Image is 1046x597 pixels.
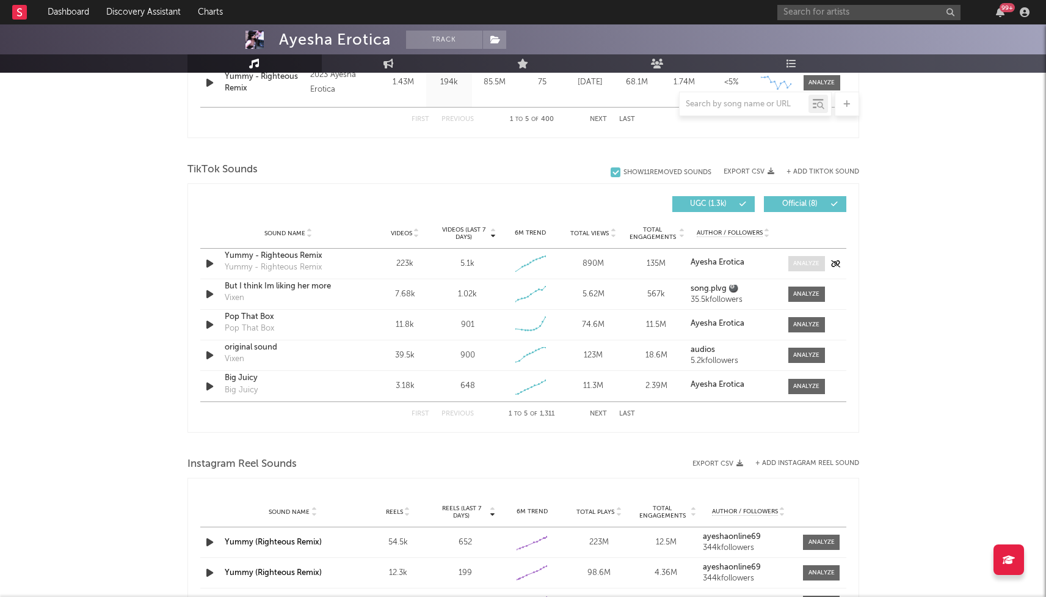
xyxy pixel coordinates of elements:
div: 11.8k [377,319,434,331]
strong: Ayesha Erotica [691,381,744,389]
div: + Add Instagram Reel Sound [743,460,859,467]
div: 1.02k [458,288,477,301]
a: Ayesha Erotica [691,258,775,267]
span: to [514,411,521,417]
a: Big Juicy [225,372,352,384]
div: 99 + [1000,3,1015,12]
div: Yummy - Righteous Remix [225,262,322,274]
div: 7.68k [377,288,434,301]
div: 900 [460,350,475,362]
div: Ayesha Erotica [279,31,391,49]
a: ayeshaonline69 [703,533,794,541]
span: Total Engagements [636,505,689,519]
button: 99+ [996,7,1004,17]
a: But I think Im liking her more [225,280,352,293]
a: Yummy - Righteous Remix [225,250,352,262]
span: Sound Name [264,230,305,237]
a: Yummy - Righteous Remix [225,71,305,95]
span: Sound Name [269,508,310,516]
div: 3.18k [377,380,434,392]
strong: Ayesha Erotica [691,258,744,266]
div: <5% [711,76,752,89]
a: ayeshaonline69 [703,563,794,572]
div: 135M [628,258,685,270]
div: 5.2k followers [691,357,775,365]
span: Author / Followers [712,508,778,516]
a: Yummy (Righteous Remix) [225,538,322,546]
div: 223k [377,258,434,270]
span: Total Engagements [628,226,677,241]
div: 98.6M [568,567,630,579]
div: Pop That Box [225,323,274,335]
div: 5.1k [460,258,474,270]
div: [DATE] [570,76,611,89]
button: First [412,116,429,123]
div: 567k [628,288,685,301]
div: 199 [435,567,496,579]
span: Instagram Reel Sounds [187,457,297,472]
button: Next [590,411,607,417]
input: Search for artists [777,5,961,20]
input: Search by song name or URL [680,100,808,109]
button: + Add TikTok Sound [786,169,859,175]
a: Yummy (Righteous Remix) [225,569,322,577]
span: TikTok Sounds [187,163,258,177]
div: 12.5M [636,537,697,549]
button: Export CSV [724,168,774,175]
span: UGC ( 1.3k ) [680,200,736,208]
span: of [531,117,539,122]
a: song.plvg 🎱 [691,285,775,293]
div: Big Juicy [225,384,258,397]
span: Total Plays [576,508,614,516]
div: 54.5k [368,537,429,549]
div: 4.36M [636,567,697,579]
div: 890M [565,258,622,270]
button: + Add Instagram Reel Sound [755,460,859,467]
div: 74.6M [565,319,622,331]
div: 901 [461,319,474,331]
div: 35.5k followers [691,296,775,304]
div: 6M Trend [502,507,563,516]
div: 12.3k [368,567,429,579]
div: 18.6M [628,350,685,362]
button: UGC(1.3k) [672,196,755,212]
div: 1 5 1,311 [498,407,565,422]
span: to [515,117,523,122]
div: 652 [435,537,496,549]
div: 344k followers [703,574,794,583]
strong: ayeshaonline69 [703,563,761,571]
div: 223M [568,537,630,549]
div: 344k followers [703,544,794,552]
div: 2.39M [628,380,685,392]
div: 6M Trend [502,229,559,238]
a: Pop That Box [225,311,352,323]
a: original sound [225,342,352,354]
button: Track [406,31,482,49]
div: 123M [565,350,622,362]
a: audios [691,346,775,354]
button: Previous [441,116,474,123]
div: 2023 Ayesha Erotica [310,68,377,97]
div: 75 [521,76,564,89]
div: 11.3M [565,380,622,392]
div: 39.5k [377,350,434,362]
span: Videos (last 7 days) [439,226,488,241]
div: 194k [429,76,469,89]
strong: song.plvg 🎱 [691,285,738,293]
span: Author / Followers [697,229,763,237]
button: Export CSV [692,460,743,467]
div: 1.43M [383,76,423,89]
span: Official ( 8 ) [772,200,828,208]
strong: ayeshaonline69 [703,533,761,541]
div: 68.1M [617,76,658,89]
button: + Add TikTok Sound [774,169,859,175]
a: Ayesha Erotica [691,381,775,389]
div: 85.5M [475,76,515,89]
button: First [412,411,429,417]
div: 11.5M [628,319,685,331]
